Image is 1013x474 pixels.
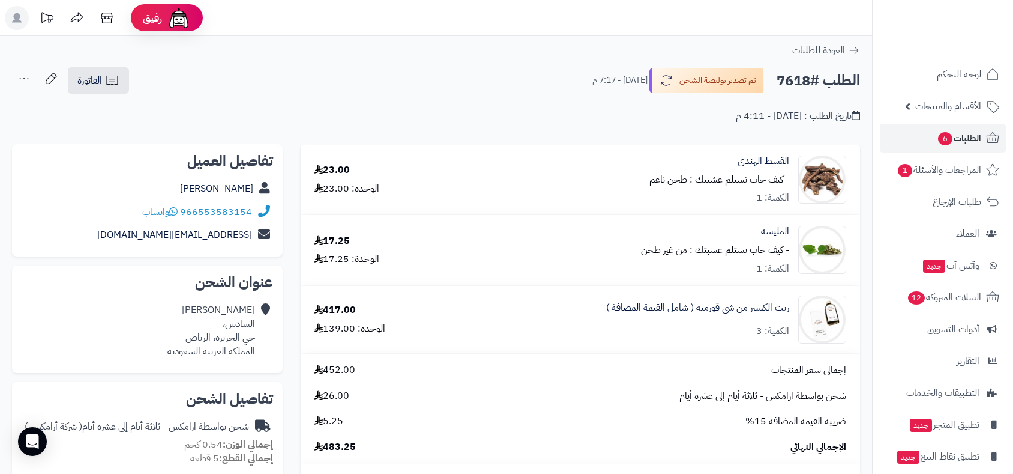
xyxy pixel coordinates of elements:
[22,392,273,406] h2: تفاصيل الشحن
[915,98,981,115] span: الأقسام والمنتجات
[736,109,860,123] div: تاريخ الطلب : [DATE] - 4:11 م
[167,303,255,358] div: [PERSON_NAME] السادس، حي الجزيره، الرياض المملكة العربية السعودية
[931,28,1002,53] img: logo-2.png
[649,172,789,187] small: - كيف حاب تستلم عشبتك : طحن ناعم
[756,324,789,338] div: الكمية: 3
[25,420,249,434] div: شحن بواسطة ارامكس - ثلاثة أيام إلى عشرة أيام
[880,442,1006,471] a: تطبيق نقاط البيعجديد
[880,124,1006,153] a: الطلبات6
[799,296,846,344] img: 1667489028-C7628D2A-21CB-4ECE-ABDA-869F195B5451-90x90.JPEG
[761,225,789,239] a: المليسة
[25,419,82,434] span: ( شركة أرامكس )
[922,257,979,274] span: وآتس آب
[880,410,1006,439] a: تطبيق المتجرجديد
[799,156,846,204] img: 2813881b8d5a0d2144811ccb02e3643e05-90x90.jpg
[18,427,47,456] div: Open Intercom Messenger
[792,43,860,58] a: العودة للطلبات
[143,11,162,25] span: رفيق
[314,363,355,377] span: 452.00
[314,389,349,403] span: 26.00
[897,162,981,178] span: المراجعات والأسئلة
[606,301,789,315] a: زيت الكسير من شي قورميه ( شامل القيمة المضافة )
[756,262,789,276] div: الكمية: 1
[790,440,846,454] span: الإجمالي النهائي
[898,164,912,177] span: 1
[314,163,350,177] div: 23.00
[649,68,764,93] button: تم تصدير بوليصة الشحن
[937,66,981,83] span: لوحة التحكم
[68,67,129,94] a: الفاتورة
[938,132,952,145] span: 6
[167,6,191,30] img: ai-face.png
[771,363,846,377] span: إجمالي سعر المنتجات
[799,226,846,274] img: 111e897c8daf641e77b070ce965e7a8b9ef-90x90.jpeg
[880,156,1006,184] a: المراجعات والأسئلة1
[880,315,1006,344] a: أدوات التسويق
[314,303,356,317] div: 417.00
[314,252,379,266] div: الوحدة: 17.25
[180,205,252,219] a: 966553583154
[142,205,178,219] a: واتساب
[756,191,789,205] div: الكمية: 1
[314,440,356,454] span: 483.25
[777,68,860,93] h2: الطلب #7618
[314,234,350,248] div: 17.25
[219,451,273,466] strong: إجمالي القطع:
[908,291,925,305] span: 12
[957,353,979,369] span: التقارير
[32,6,62,33] a: تحديثات المنصة
[22,154,273,168] h2: تفاصيل العميل
[77,73,102,88] span: الفاتورة
[927,321,979,338] span: أدوات التسويق
[933,193,981,210] span: طلبات الإرجاع
[909,416,979,433] span: تطبيق المتجر
[184,437,273,452] small: 0.54 كجم
[880,251,1006,280] a: وآتس آبجديد
[906,384,979,401] span: التطبيقات والخدمات
[956,225,979,242] span: العملاء
[22,275,273,290] h2: عنوان الشحن
[738,154,789,168] a: القسط الهندي
[223,437,273,452] strong: إجمالي الوزن:
[910,419,932,432] span: جديد
[592,74,648,87] small: [DATE] - 7:17 م
[190,451,273,466] small: 5 قطعة
[679,389,846,403] span: شحن بواسطة ارامكس - ثلاثة أيام إلى عشرة أيام
[314,182,379,196] div: الوحدة: 23.00
[97,228,252,242] a: [EMAIL_ADDRESS][DOMAIN_NAME]
[923,260,945,273] span: جديد
[314,415,343,428] span: 5.25
[907,289,981,306] span: السلات المتروكة
[314,322,385,336] div: الوحدة: 139.00
[745,415,846,428] span: ضريبة القيمة المضافة 15%
[880,378,1006,407] a: التطبيقات والخدمات
[180,181,253,196] a: [PERSON_NAME]
[896,448,979,465] span: تطبيق نقاط البيع
[641,243,789,257] small: - كيف حاب تستلم عشبتك : من غير طحن
[880,187,1006,216] a: طلبات الإرجاع
[880,219,1006,248] a: العملاء
[880,283,1006,312] a: السلات المتروكة12
[880,347,1006,375] a: التقارير
[937,130,981,147] span: الطلبات
[792,43,845,58] span: العودة للطلبات
[897,451,919,464] span: جديد
[880,60,1006,89] a: لوحة التحكم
